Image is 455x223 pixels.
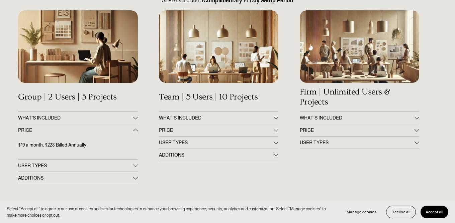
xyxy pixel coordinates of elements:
button: USER TYPES [18,160,138,172]
span: Accept all [426,210,443,214]
p: Select “Accept all” to agree to our use of cookies and similar technologies to enhance your brows... [7,206,335,218]
button: Accept all [421,206,448,218]
button: ADDITIONS [159,149,278,161]
button: ADDITIONS [18,172,138,184]
span: WHAT’S INCLUDED [300,115,415,121]
h4: Team | 5 Users | 10 Projects [159,92,278,102]
button: PRICE [18,124,138,136]
span: Decline all [391,210,411,214]
button: WHAT'S INCLUDED [159,112,278,124]
button: USER TYPES [300,137,419,149]
span: ADDITIONS [18,175,133,181]
div: PRICE [18,136,138,159]
button: PRICE [300,124,419,136]
p: $19 a month, $228 Billed Annually [18,142,138,149]
h4: Firm | Unlimited Users & Projects [300,87,419,107]
span: USER TYPES [300,140,415,145]
span: WHAT'S INCLUDED [18,115,133,121]
button: USER TYPES [159,137,278,149]
button: Manage cookies [342,206,381,218]
button: WHAT'S INCLUDED [18,112,138,124]
span: PRICE [159,128,274,133]
button: WHAT’S INCLUDED [300,112,419,124]
span: WHAT'S INCLUDED [159,115,274,121]
h4: Group | 2 Users | 5 Projects [18,92,138,102]
button: Decline all [386,206,416,218]
span: ADDITIONS [159,152,274,158]
span: PRICE [300,128,415,133]
button: PRICE [159,124,278,136]
span: USER TYPES [18,163,133,168]
span: USER TYPES [159,140,274,145]
span: Manage cookies [347,210,376,214]
span: PRICE [18,128,133,133]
